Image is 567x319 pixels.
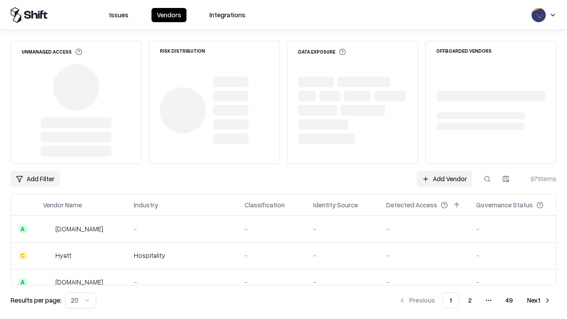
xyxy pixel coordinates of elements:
div: - [476,251,558,260]
div: - [476,277,558,287]
div: A [18,225,27,233]
div: - [386,224,462,233]
button: Add Filter [11,171,60,187]
div: Unmanaged Access [22,48,82,55]
div: - [313,277,372,287]
div: - [245,251,299,260]
div: - [313,251,372,260]
div: Vendor Name [43,200,82,210]
button: 49 [498,292,520,308]
nav: pagination [393,292,556,308]
div: Detected Access [386,200,437,210]
div: Governance Status [476,200,533,210]
div: - [134,277,230,287]
div: Identity Source [313,200,358,210]
div: [DOMAIN_NAME] [55,224,103,233]
button: Vendors [151,8,186,22]
img: Hyatt [43,251,52,260]
button: Integrations [204,8,251,22]
button: Next [522,292,556,308]
button: 2 [461,292,479,308]
button: 1 [442,292,459,308]
a: Add Vendor [417,171,472,187]
div: [DOMAIN_NAME] [55,277,103,287]
div: A [18,278,27,287]
div: Risk Distribution [160,48,205,53]
div: Hyatt [55,251,71,260]
button: Issues [104,8,134,22]
div: - [134,224,230,233]
div: - [245,224,299,233]
img: primesec.co.il [43,278,52,287]
div: Classification [245,200,285,210]
div: - [245,277,299,287]
div: - [313,224,372,233]
div: - [386,251,462,260]
div: Hospitality [134,251,230,260]
img: intrado.com [43,225,52,233]
div: Industry [134,200,158,210]
div: - [386,277,462,287]
div: Offboarded Vendors [436,48,492,53]
p: Results per page: [11,296,62,305]
div: 971 items [521,174,556,183]
div: Data Exposure [298,48,346,55]
div: C [18,251,27,260]
div: - [476,224,558,233]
